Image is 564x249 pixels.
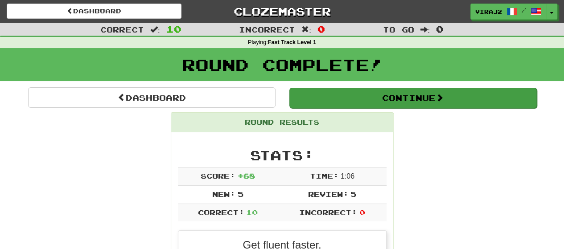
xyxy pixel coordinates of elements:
[350,190,356,198] span: 5
[237,190,243,198] span: 5
[212,190,235,198] span: New:
[359,208,365,216] span: 0
[198,208,244,216] span: Correct:
[308,190,348,198] span: Review:
[237,171,255,180] span: + 68
[239,25,295,34] span: Incorrect
[475,8,502,16] span: viraj2
[166,24,181,34] span: 10
[299,208,357,216] span: Incorrect:
[470,4,546,20] a: viraj2 /
[420,26,430,33] span: :
[178,148,387,163] h2: Stats:
[317,24,325,34] span: 0
[28,87,276,108] a: Dashboard
[246,208,258,216] span: 10
[3,56,561,73] h1: Round Complete!
[301,26,311,33] span: :
[195,4,370,19] a: Clozemaster
[289,88,537,108] button: Continue
[341,172,354,180] span: 1 : 0 6
[171,113,393,132] div: Round Results
[436,24,444,34] span: 0
[7,4,181,19] a: Dashboard
[100,25,144,34] span: Correct
[383,25,414,34] span: To go
[522,7,526,13] span: /
[201,171,235,180] span: Score:
[309,171,338,180] span: Time:
[150,26,160,33] span: :
[268,39,317,45] strong: Fast Track Level 1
